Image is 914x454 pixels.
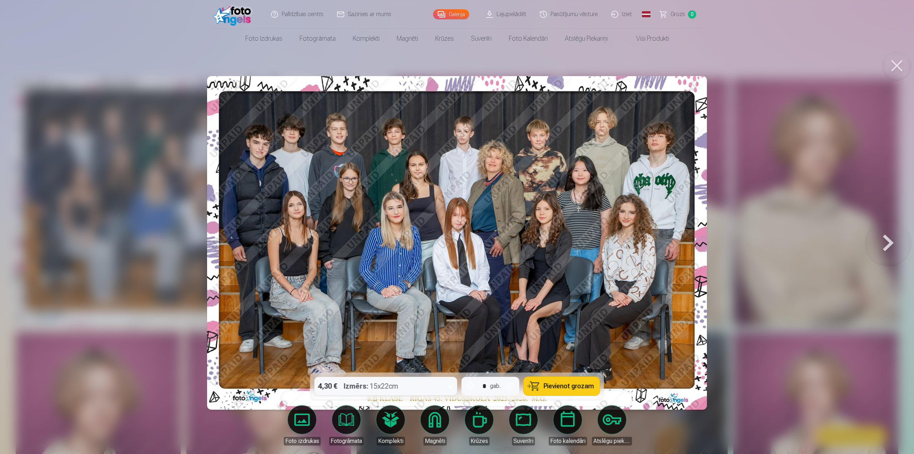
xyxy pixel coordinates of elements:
[616,29,678,49] a: Visi produkti
[315,377,341,395] div: 4,30 €
[344,29,388,49] a: Komplekti
[462,29,500,49] a: Suvenīri
[671,10,685,19] span: Grozs
[284,437,321,445] div: Foto izdrukas
[214,3,255,26] img: /fa1
[500,29,556,49] a: Foto kalendāri
[237,29,291,49] a: Foto izdrukas
[329,437,363,445] div: Fotogrāmata
[490,382,501,390] div: gab.
[427,29,462,49] a: Krūzes
[524,377,600,395] button: Pievienot grozam
[423,437,447,445] div: Magnēti
[592,405,632,445] a: Atslēgu piekariņi
[592,437,632,445] div: Atslēgu piekariņi
[512,437,535,445] div: Suvenīri
[549,437,587,445] div: Foto kalendāri
[503,405,543,445] a: Suvenīri
[291,29,344,49] a: Fotogrāmata
[388,29,427,49] a: Magnēti
[326,405,366,445] a: Fotogrāmata
[544,383,594,389] span: Pievienot grozam
[433,9,469,19] a: Galerija
[415,405,455,445] a: Magnēti
[371,405,411,445] a: Komplekti
[688,10,696,19] span: 0
[377,437,405,445] div: Komplekti
[556,29,616,49] a: Atslēgu piekariņi
[459,405,499,445] a: Krūzes
[282,405,322,445] a: Foto izdrukas
[469,437,489,445] div: Krūzes
[548,405,588,445] a: Foto kalendāri
[344,377,398,395] div: 15x22cm
[344,381,368,391] strong: Izmērs :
